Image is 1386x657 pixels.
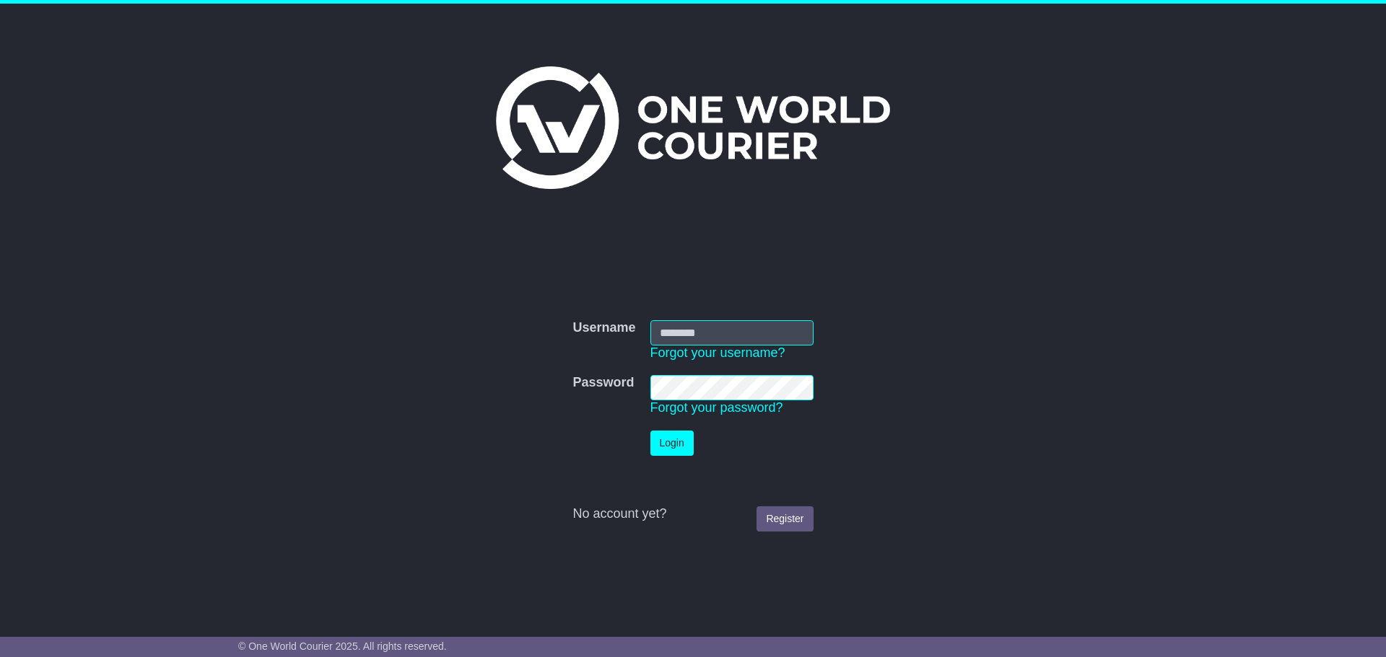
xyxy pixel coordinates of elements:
a: Forgot your password? [650,400,783,415]
a: Register [757,506,813,532]
img: One World [496,66,890,189]
div: No account yet? [572,506,813,522]
a: Forgot your username? [650,345,785,360]
button: Login [650,431,694,456]
label: Username [572,320,635,336]
label: Password [572,375,634,391]
span: © One World Courier 2025. All rights reserved. [238,640,447,652]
